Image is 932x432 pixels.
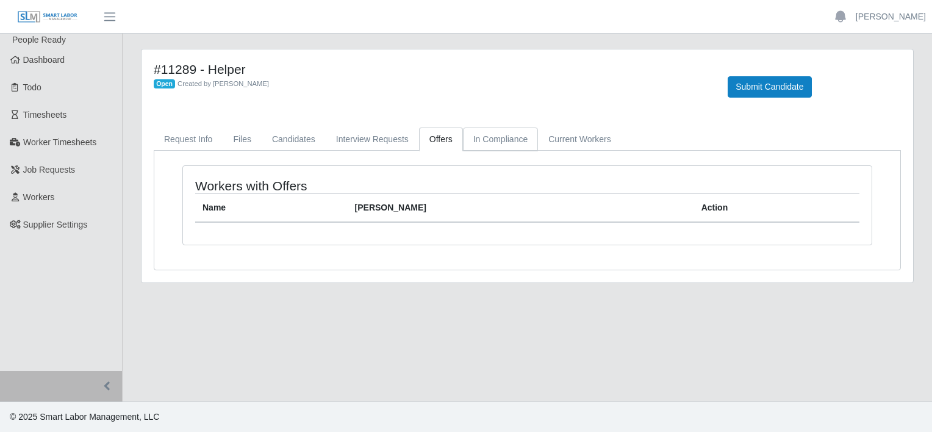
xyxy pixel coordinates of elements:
[23,110,67,120] span: Timesheets
[463,128,539,151] a: In Compliance
[223,128,262,151] a: Files
[154,62,709,77] h4: #11289 - Helper
[12,35,66,45] span: People Ready
[17,10,78,24] img: SLM Logo
[154,128,223,151] a: Request Info
[419,128,463,151] a: Offers
[23,82,41,92] span: Todo
[154,79,175,89] span: Open
[195,178,461,193] h4: Workers with Offers
[23,137,96,147] span: Worker Timesheets
[348,194,694,223] th: [PERSON_NAME]
[856,10,926,23] a: [PERSON_NAME]
[538,128,621,151] a: Current Workers
[728,76,811,98] button: Submit Candidate
[326,128,419,151] a: Interview Requests
[177,80,269,87] span: Created by [PERSON_NAME]
[262,128,326,151] a: Candidates
[23,165,76,175] span: Job Requests
[694,194,859,223] th: Action
[23,220,88,229] span: Supplier Settings
[10,412,159,422] span: © 2025 Smart Labor Management, LLC
[23,192,55,202] span: Workers
[195,194,348,223] th: Name
[23,55,65,65] span: Dashboard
